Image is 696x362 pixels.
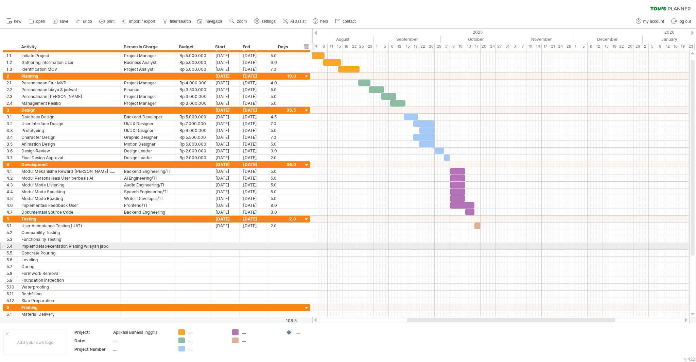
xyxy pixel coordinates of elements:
div: 3.2 [6,120,18,127]
div: 2.2 [6,86,18,93]
div: 1.1 [6,52,18,59]
a: import / export [120,17,157,26]
div: Backend Developer [124,114,172,120]
div: Project Manager [124,100,172,106]
div: Rp 3.000.000 [179,100,208,106]
div: [DATE] [212,100,240,106]
div: Rp 5.500.000 [179,134,208,141]
a: my account [634,17,666,26]
div: 24 - 28 [557,43,572,50]
div: 4.6 [6,202,18,209]
div: Project Number [74,346,112,352]
div: Frontend/TI [124,202,172,209]
div: 15 - 19 [404,43,419,50]
div: [DATE] [212,154,240,161]
div: [DATE] [212,148,240,154]
div: [DATE] [212,188,240,195]
div: December 2025 [572,36,643,43]
a: undo [74,17,94,26]
div: [DATE] [240,188,267,195]
div: [DATE] [212,202,240,209]
div: Formwork Removal [21,270,117,277]
div: Initiate Project [21,52,117,59]
div: 1 - 5 [373,43,389,50]
div: 3.7 [6,154,18,161]
div: .... [113,346,170,352]
div: 29 - 3 [435,43,450,50]
span: my account [643,19,664,24]
div: .... [188,346,225,351]
a: log out [669,17,693,26]
div: 5.10 [6,284,18,290]
div: Waterproofing [21,284,117,290]
div: Speech Engineering/TI [124,188,172,195]
div: Design Leader [124,148,172,154]
div: [DATE] [240,66,267,72]
div: 5 [6,216,18,222]
span: save [60,19,68,24]
div: 2.1 [6,80,18,86]
div: 8.0 [271,202,296,209]
div: 2.4 [6,100,18,106]
a: zoom [228,17,249,26]
a: filter/search [161,17,193,26]
span: filter/search [170,19,191,24]
div: 1.2 [6,59,18,66]
div: 3 - 7 [511,43,526,50]
div: Rp 7.000.000 [179,120,208,127]
div: Prototyping [21,127,117,134]
div: Testing [21,216,117,222]
div: .... [296,329,333,335]
div: 7.0 [271,120,296,127]
div: 108.5 [267,318,297,323]
div: 3.1 [6,114,18,120]
div: .... [188,338,225,343]
div: 6 - 10 [450,43,465,50]
div: 4.3 [6,182,18,188]
div: Modul Mode Listening [21,182,117,188]
div: 4 - 8 [312,43,328,50]
div: Project Manager [124,80,172,86]
div: 25 - 29 [358,43,373,50]
div: v 422 [684,357,695,362]
span: log out [679,19,691,24]
span: zoom [237,19,247,24]
div: 4.5 [6,195,18,202]
a: contact [333,17,358,26]
div: Curing [21,263,117,270]
div: Material Delivery [21,311,117,317]
div: October 2025 [441,36,511,43]
div: Days [267,44,299,50]
div: [DATE] [240,223,267,229]
span: contact [343,19,356,24]
div: End [243,44,263,50]
div: Backend Engineering/TI [124,168,172,175]
div: 5.3 [6,236,18,243]
div: Budget [179,44,208,50]
div: Modul Mode Speaking [21,188,117,195]
div: Rp 5.000.000 [179,141,208,147]
div: [DATE] [240,154,267,161]
div: Audio Engineering/TI [124,182,172,188]
div: [DATE] [240,175,267,181]
div: 10 - 14 [526,43,542,50]
div: [DATE] [240,86,267,93]
div: 5.8 [6,270,18,277]
div: [DATE] [240,114,267,120]
div: 5.11 [6,291,18,297]
div: 3.6 [6,148,18,154]
div: Perencanaan fitur MVP [21,80,117,86]
div: [DATE] [212,182,240,188]
div: 5.0 [271,93,296,100]
div: [DATE] [212,120,240,127]
div: UI/UX Designer [124,120,172,127]
div: UI/UX Designer [124,127,172,134]
div: Concrete Pouring [21,250,117,256]
span: help [320,19,328,24]
div: 5.0 [271,188,296,195]
div: Identification MOV [21,66,117,72]
div: [DATE] [212,195,240,202]
div: 13 - 17 [465,43,481,50]
div: 8 - 12 [389,43,404,50]
div: 5.1 [6,223,18,229]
